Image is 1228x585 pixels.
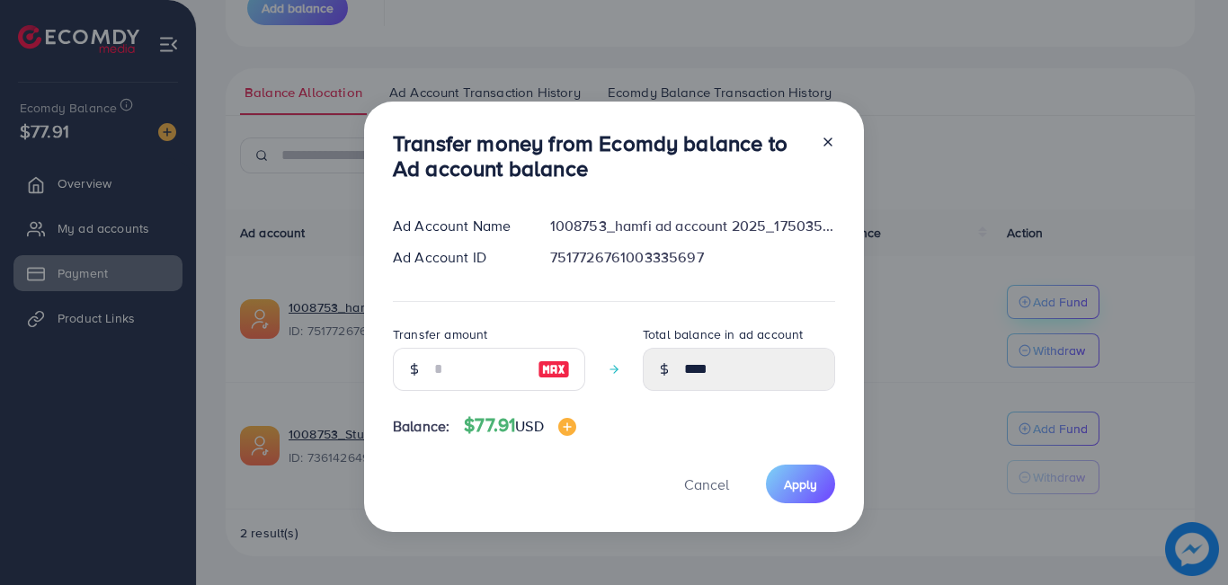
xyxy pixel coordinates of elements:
span: Apply [784,475,817,493]
div: 7517726761003335697 [536,247,850,268]
span: Balance: [393,416,449,437]
span: Cancel [684,474,729,494]
span: USD [515,416,543,436]
div: Ad Account Name [378,216,536,236]
label: Total balance in ad account [643,325,803,343]
h3: Transfer money from Ecomdy balance to Ad account balance [393,130,806,182]
label: Transfer amount [393,325,487,343]
h4: $77.91 [464,414,575,437]
img: image [538,359,570,380]
img: image [558,418,576,436]
div: 1008753_hamfi ad account 2025_1750357175489 [536,216,850,236]
div: Ad Account ID [378,247,536,268]
button: Cancel [662,465,752,503]
button: Apply [766,465,835,503]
